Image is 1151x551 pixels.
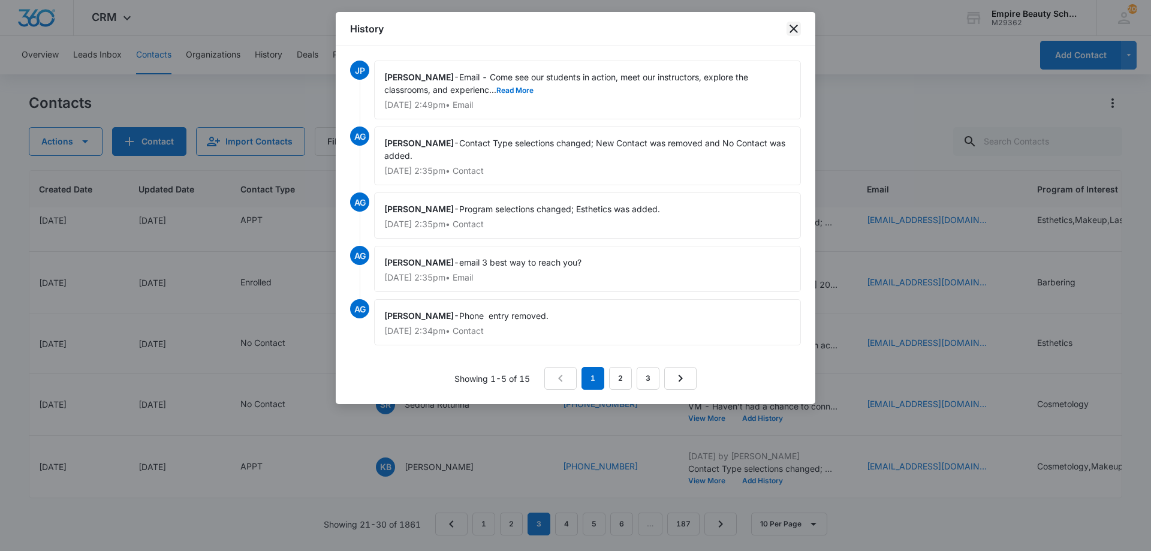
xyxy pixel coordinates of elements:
span: [PERSON_NAME] [384,204,454,214]
span: AG [350,127,369,146]
p: [DATE] 2:34pm • Contact [384,327,791,335]
p: [DATE] 2:49pm • Email [384,101,791,109]
div: - [374,192,801,239]
a: Next Page [664,367,697,390]
div: - [374,61,801,119]
span: [PERSON_NAME] [384,311,454,321]
p: Showing 1-5 of 15 [454,372,530,385]
div: - [374,127,801,185]
em: 1 [581,367,604,390]
span: JP [350,61,369,80]
button: close [787,22,801,36]
span: [PERSON_NAME] [384,72,454,82]
span: Program selections changed; Esthetics was added. [459,204,660,214]
div: - [374,299,801,345]
span: AG [350,246,369,265]
button: Read More [496,87,534,94]
span: Contact Type selections changed; New Contact was removed and No Contact was added. [384,138,788,161]
div: - [374,246,801,292]
h1: History [350,22,384,36]
span: Phone entry removed. [459,311,549,321]
span: AG [350,192,369,212]
a: Page 2 [609,367,632,390]
span: Email - Come see our students in action, meet our instructors, explore the classrooms, and experi... [384,72,751,95]
a: Page 3 [637,367,659,390]
p: [DATE] 2:35pm • Email [384,273,791,282]
p: [DATE] 2:35pm • Contact [384,220,791,228]
span: [PERSON_NAME] [384,138,454,148]
p: [DATE] 2:35pm • Contact [384,167,791,175]
nav: Pagination [544,367,697,390]
span: email 3 best way to reach you? [459,257,581,267]
span: AG [350,299,369,318]
span: [PERSON_NAME] [384,257,454,267]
